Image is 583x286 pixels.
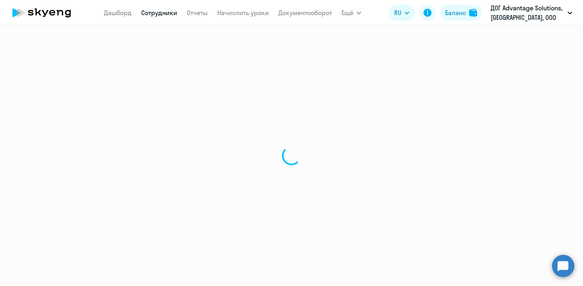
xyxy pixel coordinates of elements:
[278,9,332,17] a: Документооборот
[187,9,208,17] a: Отчеты
[469,9,477,17] img: balance
[341,8,353,17] span: Ещё
[104,9,132,17] a: Дашборд
[445,8,466,17] div: Баланс
[217,9,269,17] a: Начислить уроки
[487,3,576,22] button: ДОГ Advantage Solutions, [GEOGRAPHIC_DATA], ООО
[341,5,361,21] button: Ещё
[394,8,401,17] span: RU
[389,5,415,21] button: RU
[491,3,564,22] p: ДОГ Advantage Solutions, [GEOGRAPHIC_DATA], ООО
[141,9,177,17] a: Сотрудники
[440,5,482,21] button: Балансbalance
